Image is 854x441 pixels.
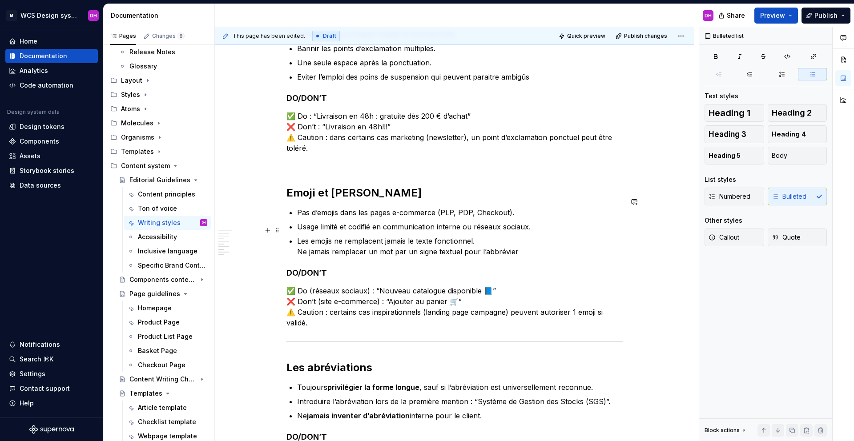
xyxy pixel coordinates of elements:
a: Templates [115,386,211,401]
a: Glossary [115,59,211,73]
div: Layout [121,76,142,85]
p: Introduire l’abréviation lors de la première mention : “Système de Gestion des Stocks (SGS)”. [297,396,623,407]
a: Design tokens [5,120,98,134]
div: Templates [129,389,162,398]
a: Ton of voice [124,201,211,216]
p: Eviter l’emploi des poins de suspension qui peuvent paraitre ambigûs [297,72,623,82]
a: Components content guidelines [115,273,211,287]
p: ✅ Do (réseaux sociaux) : “Nouveau catalogue disponible 📘” ❌ Don’t (site e-commerce) : “Ajouter au... [286,285,623,328]
button: Notifications [5,337,98,352]
div: Page guidelines [129,289,180,298]
div: Storybook stories [20,166,74,175]
a: Page guidelines [115,287,211,301]
svg: Supernova Logo [29,425,74,434]
p: Ne interne pour le client. [297,410,623,421]
button: Publish [802,8,850,24]
a: Code automation [5,78,98,92]
div: Notifications [20,340,60,349]
div: Styles [121,90,140,99]
div: Basket Page [138,346,177,355]
div: Components content guidelines [129,275,197,284]
span: Preview [760,11,785,20]
button: Heading 3 [705,125,764,143]
div: Components [20,137,59,146]
div: Layout [107,73,211,88]
span: Quick preview [567,32,605,40]
button: Heading 1 [705,104,764,122]
span: This page has been edited. [233,32,305,40]
a: Basket Page [124,344,211,358]
p: Les emojis ne remplacent jamais le texte fonctionnel. Ne jamais remplacer un mot par un signe tex... [297,236,623,257]
div: Text styles [705,92,738,100]
a: Data sources [5,178,98,192]
button: Heading 4 [768,125,827,143]
div: Molecules [121,119,153,128]
div: Glossary [129,62,157,71]
a: Analytics [5,64,98,78]
button: Callout [705,229,764,246]
span: Callout [709,233,739,242]
div: Content Writing Checklists [129,375,197,384]
span: Heading 5 [709,151,741,160]
div: Specific Brand Content [138,261,205,270]
strong: jamais inventer d’abréviation [307,411,410,420]
div: Product List Page [138,332,193,341]
div: Editorial Guidelines [129,176,190,184]
h4: DO/DON’T [286,268,623,278]
div: Design system data [7,108,60,116]
a: Product List Page [124,329,211,344]
div: Molecules [107,116,211,130]
div: Documentation [111,11,211,20]
h2: Emoji et [PERSON_NAME] [286,186,623,200]
button: Heading 2 [768,104,827,122]
div: Documentation [20,52,67,60]
a: Documentation [5,49,98,63]
div: Ton of voice [138,204,177,213]
a: Content Writing Checklists [115,372,211,386]
span: Quote [772,233,801,242]
p: Usage limité et codifié en communication interne ou réseaux sociaux. [297,221,623,232]
p: Une seule espace après la ponctuation. [297,57,623,68]
a: Product Page [124,315,211,329]
button: Help [5,396,98,410]
div: Checkout Page [138,361,185,369]
p: Pas d’emojis dans les pages e-commerce (PLP, PDP, Checkout). [297,207,623,218]
a: Components [5,134,98,148]
div: Organisms [121,133,154,142]
div: Atoms [107,102,211,116]
button: Numbered [705,188,764,205]
button: Body [768,147,827,164]
span: Heading 4 [772,130,806,139]
button: Share [714,8,751,24]
div: Settings [20,369,45,378]
div: Checklist template [138,417,196,426]
div: Accessibility [138,233,177,241]
button: Heading 5 [705,147,764,164]
h2: Les abréviations [286,361,623,375]
span: Body [772,151,787,160]
div: Pages [110,32,136,40]
p: Bannir les points d’exclamation multiples. [297,43,623,54]
p: Toujours , sauf si l’abréviation est universellement reconnue. [297,382,623,393]
span: Heading 3 [709,130,746,139]
div: Product Page [138,318,180,327]
div: Atoms [121,104,140,113]
div: Data sources [20,181,61,190]
strong: privilégier la forme longue [327,383,419,392]
div: Contact support [20,384,70,393]
a: Assets [5,149,98,163]
div: DH [705,12,712,19]
span: Share [727,11,745,20]
div: Assets [20,152,40,160]
span: Draft [323,32,336,40]
p: ✅ Do : “Livraison en 48h : gratuite dès 200 € d’achat” ❌ Don’t : “Livraison en 48h!!!” ⚠️ Caution... [286,111,623,153]
div: M [6,10,17,21]
a: Inclusive language [124,244,211,258]
a: Editorial Guidelines [115,173,211,187]
div: WCS Design system [20,11,77,20]
div: Homepage [138,304,172,313]
button: Quick preview [556,30,609,42]
a: Checklist template [124,415,211,429]
a: Homepage [124,301,211,315]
